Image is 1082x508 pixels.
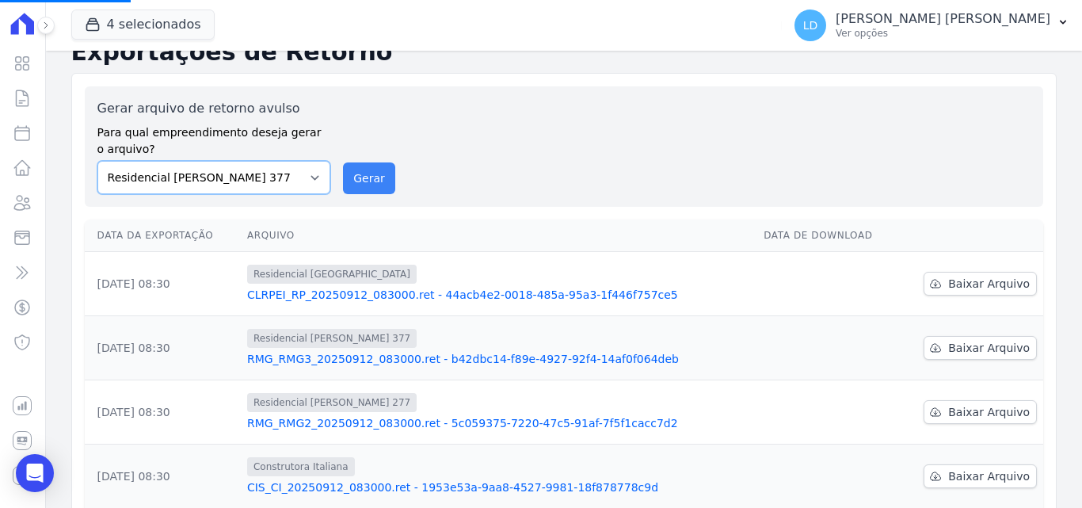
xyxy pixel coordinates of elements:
a: Baixar Arquivo [924,464,1037,488]
span: Baixar Arquivo [948,276,1030,292]
button: Gerar [343,162,395,194]
td: [DATE] 08:30 [85,380,241,445]
span: Residencial [PERSON_NAME] 277 [247,393,417,412]
a: Baixar Arquivo [924,400,1037,424]
a: CIS_CI_20250912_083000.ret - 1953e53a-9aa8-4527-9981-18f878778c9d [247,479,751,495]
span: Baixar Arquivo [948,468,1030,484]
button: 4 selecionados [71,10,215,40]
label: Para qual empreendimento deseja gerar o arquivo? [97,118,331,158]
a: Baixar Arquivo [924,336,1037,360]
span: LD [803,20,818,31]
a: CLRPEI_RP_20250912_083000.ret - 44acb4e2-0018-485a-95a3-1f446f757ce5 [247,287,751,303]
div: Open Intercom Messenger [16,454,54,492]
span: Residencial [PERSON_NAME] 377 [247,329,417,348]
a: RMG_RMG3_20250912_083000.ret - b42dbc14-f89e-4927-92f4-14af0f064deb [247,351,751,367]
h2: Exportações de Retorno [71,38,1057,67]
p: Ver opções [836,27,1050,40]
th: Data de Download [757,220,897,252]
label: Gerar arquivo de retorno avulso [97,99,331,118]
span: Baixar Arquivo [948,404,1030,420]
span: Baixar Arquivo [948,340,1030,356]
th: Arquivo [241,220,757,252]
span: Residencial [GEOGRAPHIC_DATA] [247,265,417,284]
span: Construtora Italiana [247,457,355,476]
th: Data da Exportação [85,220,241,252]
p: [PERSON_NAME] [PERSON_NAME] [836,11,1050,27]
a: RMG_RMG2_20250912_083000.ret - 5c059375-7220-47c5-91af-7f5f1cacc7d2 [247,415,751,431]
td: [DATE] 08:30 [85,252,241,316]
td: [DATE] 08:30 [85,316,241,380]
a: Baixar Arquivo [924,272,1037,296]
button: LD [PERSON_NAME] [PERSON_NAME] Ver opções [782,3,1082,48]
